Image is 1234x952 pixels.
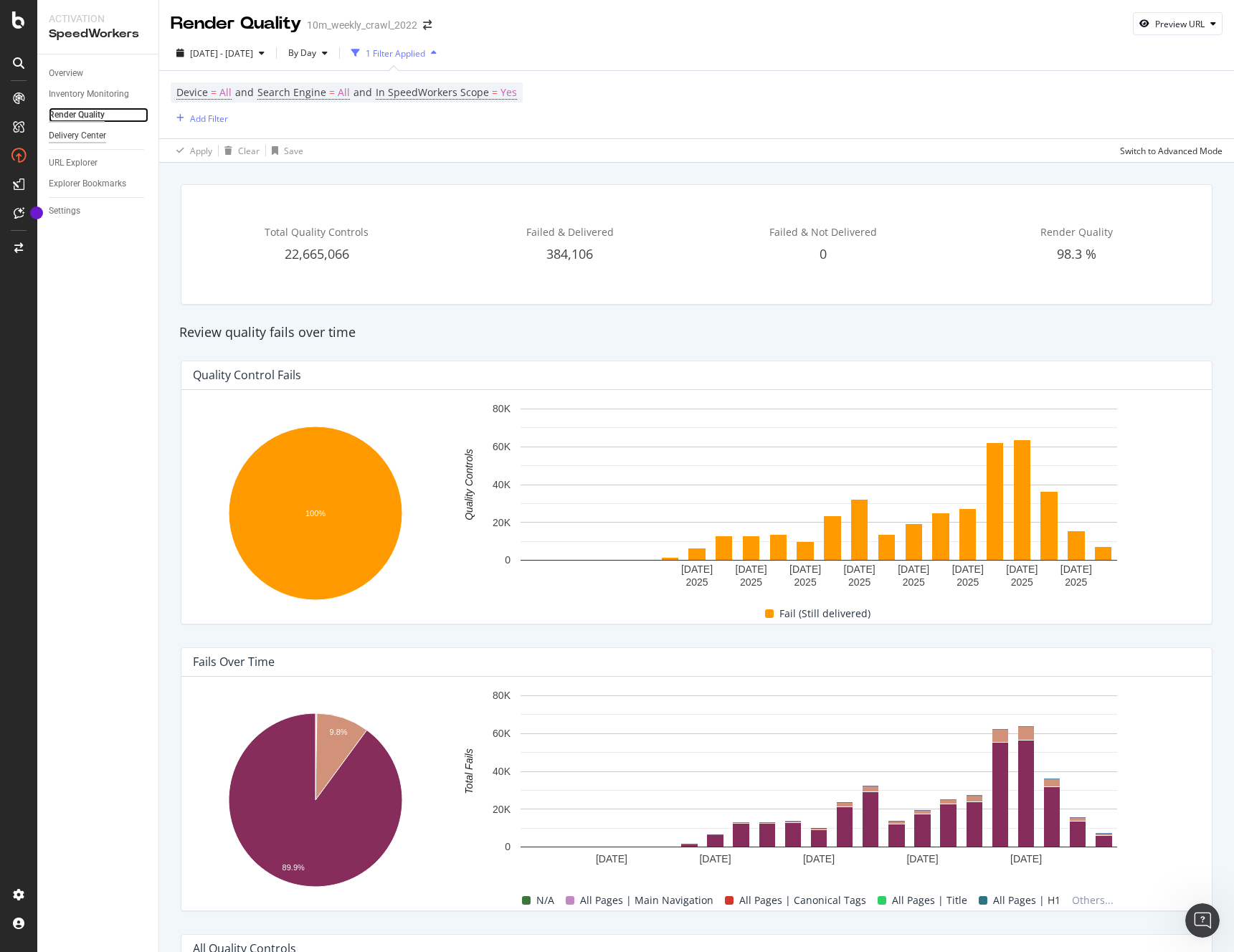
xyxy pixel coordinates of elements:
span: Failed & Delivered [526,225,614,239]
div: Clear [238,145,260,157]
text: Total Fails [464,748,475,794]
a: URL Explorer [49,156,148,171]
span: 0 [820,245,827,262]
div: Settings [49,204,80,219]
div: A chart. [446,401,1192,591]
span: By Day [283,47,316,59]
span: N/A [536,892,554,909]
span: All [338,82,350,103]
text: [DATE] [898,563,929,575]
text: 0 [505,841,511,852]
text: [DATE] [952,563,984,575]
a: Explorer Bookmarks [49,176,148,191]
span: All Pages | Main Navigation [580,892,713,909]
span: = [211,85,217,99]
text: 2025 [794,576,817,588]
text: 9.8% [330,728,348,736]
button: Add Filter [171,110,228,127]
div: arrow-right-arrow-left [423,20,432,30]
span: All Pages | H1 [993,892,1060,909]
span: Fail (Still delivered) [779,605,870,622]
span: and [353,85,372,99]
button: 1 Filter Applied [346,42,442,65]
div: Delivery Center [49,128,106,143]
span: [DATE] - [DATE] [190,47,253,59]
span: All [219,82,232,103]
text: 80K [493,403,511,414]
div: 1 Filter Applied [366,47,425,59]
a: Inventory Monitoring [49,87,148,102]
text: 40K [493,766,511,777]
span: In SpeedWorkers Scope [376,85,489,99]
svg: A chart. [193,706,438,899]
div: Review quality fails over time [172,323,1221,342]
button: [DATE] - [DATE] [171,42,270,65]
div: 10m_weekly_crawl_2022 [307,18,417,32]
text: 89.9% [283,863,305,872]
iframe: Intercom live chat [1185,903,1220,938]
div: Overview [49,66,83,81]
text: 2025 [740,576,762,588]
text: 2025 [1011,576,1033,588]
text: 80K [493,690,511,701]
span: Search Engine [257,85,326,99]
text: 2025 [686,576,708,588]
div: Quality Control Fails [193,368,301,382]
text: [DATE] [844,563,875,575]
text: [DATE] [907,853,939,865]
div: Render Quality [171,11,301,36]
text: 60K [493,728,511,739]
a: Overview [49,66,148,81]
span: Device [176,85,208,99]
text: 20K [493,804,511,815]
text: 0 [505,554,511,566]
a: Settings [49,204,148,219]
div: Inventory Monitoring [49,87,129,102]
span: Yes [500,82,517,103]
text: 2025 [1065,576,1088,588]
span: All Pages | Canonical Tags [739,892,866,909]
svg: A chart. [193,419,438,612]
div: Explorer Bookmarks [49,176,126,191]
button: Switch to Advanced Mode [1114,139,1223,162]
div: Switch to Advanced Mode [1120,145,1223,157]
a: Render Quality [49,108,148,123]
span: and [235,85,254,99]
text: 20K [493,517,511,528]
button: Apply [171,139,212,162]
text: Quality Controls [464,449,475,520]
text: 2025 [848,576,870,588]
a: Delivery Center [49,128,148,143]
button: Clear [219,139,260,162]
div: SpeedWorkers [49,26,147,42]
button: Save [266,139,303,162]
div: URL Explorer [49,156,98,171]
div: Add Filter [190,113,228,125]
text: 60K [493,441,511,452]
div: Tooltip anchor [30,206,43,219]
svg: A chart. [446,688,1192,878]
text: 100% [305,509,326,518]
span: 384,106 [546,245,593,262]
span: Failed & Not Delivered [769,225,877,239]
text: 2025 [957,576,979,588]
div: Fails Over Time [193,654,275,669]
span: All Pages | Title [892,892,967,909]
span: Others... [1066,892,1119,909]
div: Apply [190,145,212,157]
text: [DATE] [596,853,627,865]
span: Render Quality [1040,225,1113,239]
text: [DATE] [681,563,713,575]
div: Render Quality [49,108,105,123]
text: [DATE] [789,563,821,575]
text: 2025 [903,576,925,588]
div: Preview URL [1155,18,1205,30]
span: 22,665,066 [285,245,349,262]
button: Preview URL [1133,12,1223,35]
text: [DATE] [1010,853,1042,865]
text: [DATE] [1007,563,1038,575]
text: [DATE] [803,853,835,865]
span: = [329,85,335,99]
text: [DATE] [736,563,767,575]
